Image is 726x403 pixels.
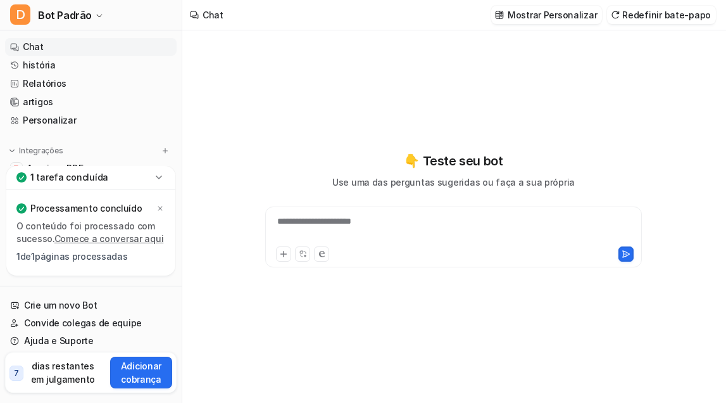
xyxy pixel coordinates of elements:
a: Crie um novo Bot [5,297,177,314]
a: Convide colegas de equipe [5,314,177,332]
span: Arquivos PDF [27,162,84,175]
button: Adicionar cobrança [110,357,172,388]
a: Arquivos PDFArquivos PDF [5,160,177,177]
img: resetar [611,10,620,20]
a: Relatórios [5,75,177,93]
a: Chat [5,38,177,56]
a: história [5,56,177,74]
img: Personalizar [495,10,504,20]
a: Personalizar [5,112,177,129]
p: 1 tarefa concluída [30,171,108,184]
p: dias restantes em julgamento [26,359,100,386]
a: Ajuda e Suporte [5,332,177,350]
p: Processamento concluído [30,202,142,215]
button: Mostrar Personalizar [491,6,602,24]
span: D [10,4,30,25]
img: Expandir Menu [8,146,16,155]
div: Chat [203,8,223,22]
img: menu_add.svg [161,146,170,155]
p: Mostrar Personalizar [508,8,597,22]
p: 👇 Teste seu bot [404,151,503,170]
span: Bot Padrão [38,6,92,24]
a: Comece a conversar aqui [54,233,164,244]
p: 7 [14,368,19,379]
button: Redefinir bate-papo [607,6,716,24]
p: O conteúdo foi processado com sucesso. [16,220,165,245]
button: Integrações [5,144,66,157]
p: Adicionar cobrança [115,359,167,386]
p: Integrações [19,146,63,156]
p: Use uma das perguntas sugeridas ou faça a sua própria [332,176,575,189]
p: 1 de 1 páginas processadas [16,250,165,263]
img: Arquivos PDF [13,165,20,172]
a: artigos [5,93,177,111]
